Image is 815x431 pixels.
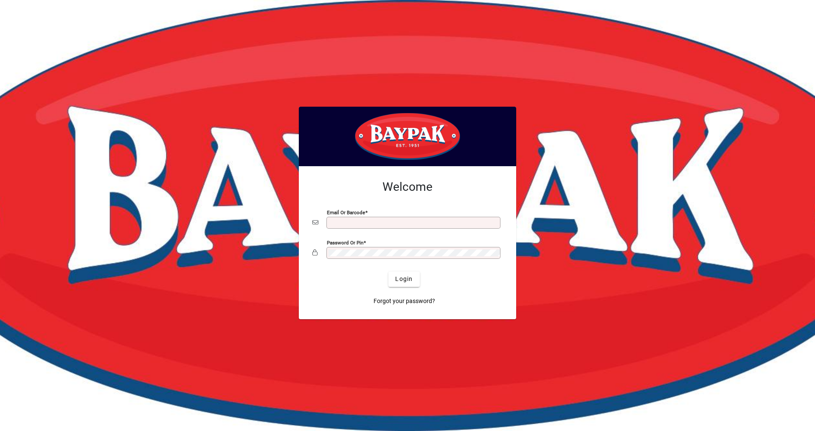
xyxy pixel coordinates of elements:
[388,272,419,287] button: Login
[370,294,438,309] a: Forgot your password?
[374,297,435,306] span: Forgot your password?
[327,239,363,245] mat-label: Password or Pin
[312,180,503,194] h2: Welcome
[395,275,413,284] span: Login
[327,209,365,215] mat-label: Email or Barcode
